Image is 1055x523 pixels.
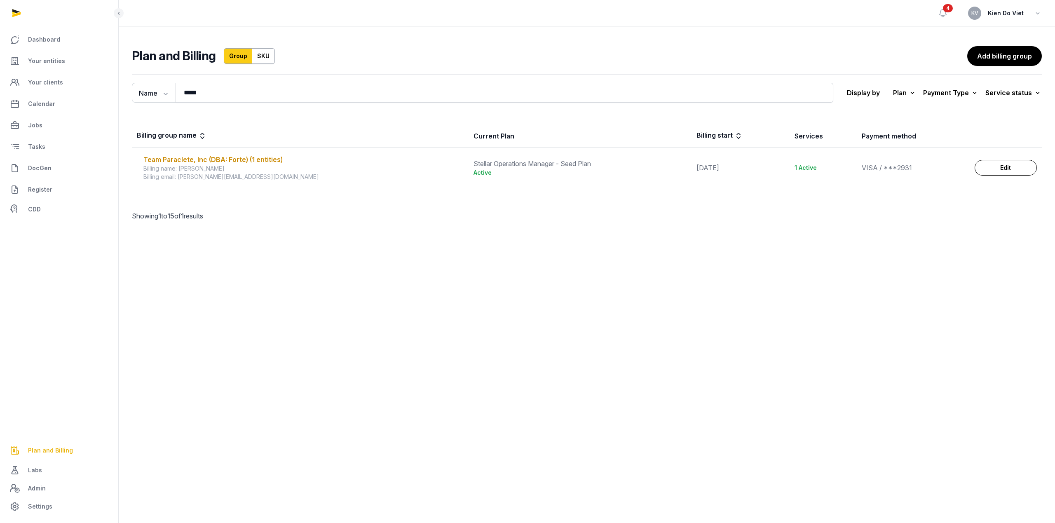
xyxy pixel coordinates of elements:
[132,83,176,103] button: Name
[143,164,464,173] div: Billing name: [PERSON_NAME]
[7,51,112,71] a: Your entities
[7,460,112,480] a: Labs
[28,77,63,87] span: Your clients
[224,48,253,64] a: Group
[7,441,112,460] a: Plan and Billing
[7,480,112,497] a: Admin
[132,48,216,64] h2: Plan and Billing
[795,131,823,141] div: Services
[696,130,743,142] div: Billing start
[7,115,112,135] a: Jobs
[893,87,917,99] div: Plan
[28,204,41,214] span: CDD
[474,131,514,141] div: Current Plan
[988,8,1024,18] span: Kien Do Viet
[143,173,464,181] div: Billing email: [PERSON_NAME][EMAIL_ADDRESS][DOMAIN_NAME]
[7,180,112,199] a: Register
[181,212,184,220] span: 1
[28,99,55,109] span: Calendar
[132,201,349,231] p: Showing to of results
[28,142,45,152] span: Tasks
[474,169,687,177] div: Active
[7,94,112,114] a: Calendar
[28,120,42,130] span: Jobs
[158,212,161,220] span: 1
[28,185,52,195] span: Register
[28,483,46,493] span: Admin
[143,155,464,164] div: Team Paraclete, Inc (DBA: Forte) (1 entities)
[847,86,880,99] p: Display by
[795,164,852,172] div: 1 Active
[862,131,916,141] div: Payment method
[28,465,42,475] span: Labs
[7,30,112,49] a: Dashboard
[692,148,790,188] td: [DATE]
[985,87,1042,99] div: Service status
[474,159,687,169] div: Stellar Operations Manager - Seed Plan
[7,137,112,157] a: Tasks
[975,160,1037,176] a: Edit
[7,73,112,92] a: Your clients
[923,87,979,99] div: Payment Type
[7,201,112,218] a: CDD
[968,7,981,20] button: KV
[28,35,60,45] span: Dashboard
[28,56,65,66] span: Your entities
[967,46,1042,66] a: Add billing group
[252,48,275,64] a: SKU
[28,502,52,511] span: Settings
[971,11,978,16] span: KV
[167,212,174,220] span: 15
[28,446,73,455] span: Plan and Billing
[137,130,206,142] div: Billing group name
[28,163,52,173] span: DocGen
[943,4,953,12] span: 4
[7,497,112,516] a: Settings
[7,158,112,178] a: DocGen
